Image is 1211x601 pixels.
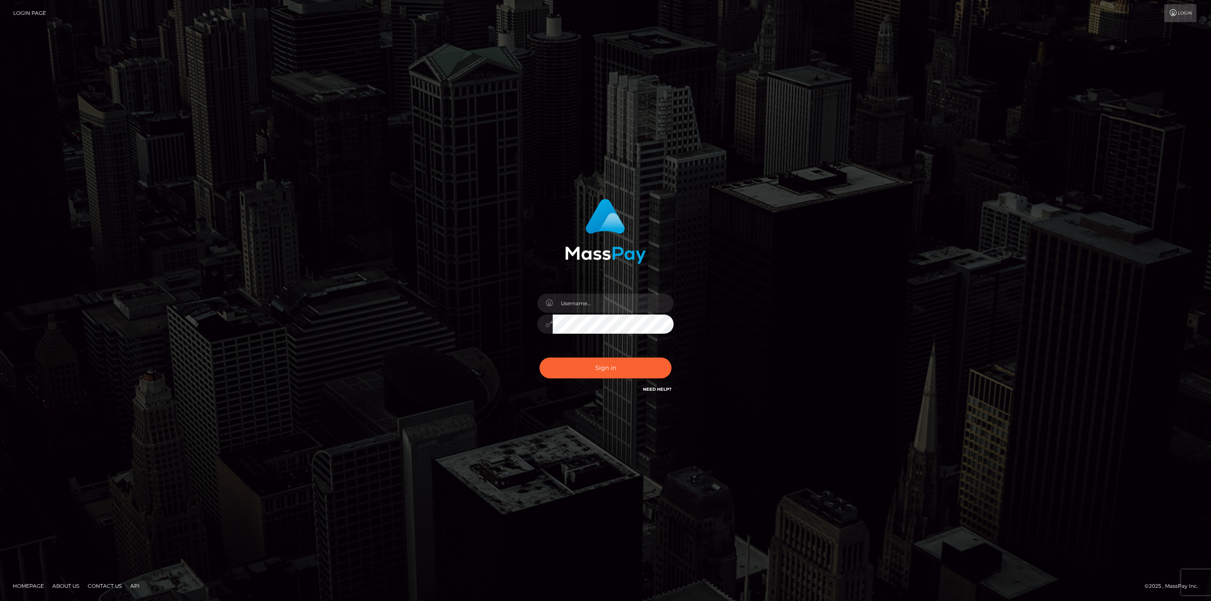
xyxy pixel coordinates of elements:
[565,199,646,264] img: MassPay Login
[643,386,672,392] a: Need Help?
[9,579,47,592] a: Homepage
[127,579,143,592] a: API
[13,4,46,22] a: Login Page
[84,579,125,592] a: Contact Us
[49,579,83,592] a: About Us
[1145,581,1205,591] div: © 2025 , MassPay Inc.
[553,294,674,313] input: Username...
[1164,4,1197,22] a: Login
[539,358,672,378] button: Sign in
